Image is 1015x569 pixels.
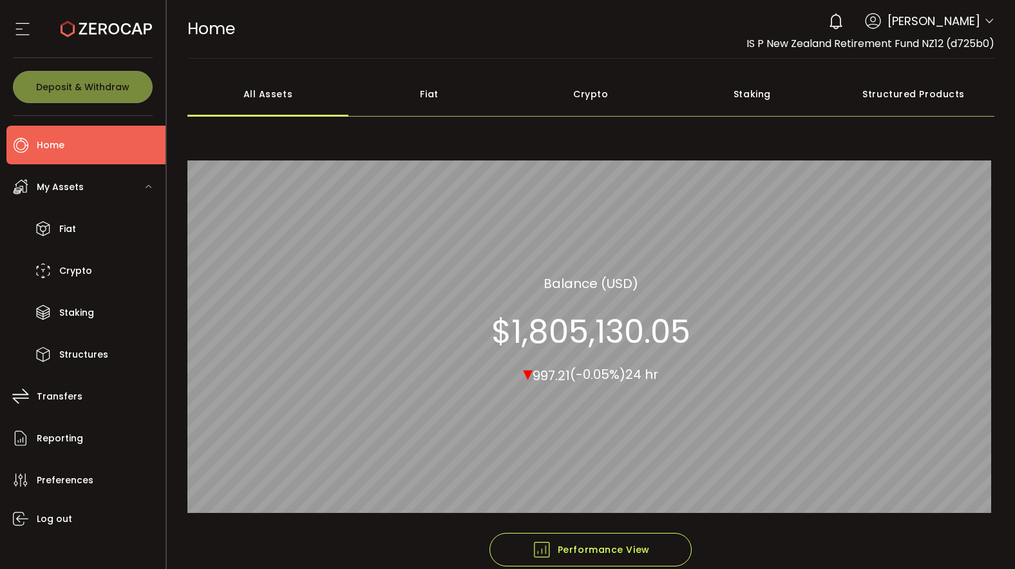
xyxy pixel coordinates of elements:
[523,359,533,387] span: ▾
[187,72,349,117] div: All Assets
[37,429,83,448] span: Reporting
[59,220,76,238] span: Fiat
[887,12,980,30] span: [PERSON_NAME]
[37,510,72,528] span: Log out
[544,273,638,293] section: Balance (USD)
[13,71,153,103] button: Deposit & Withdraw
[491,312,690,351] section: $1,805,130.05
[37,136,64,155] span: Home
[37,387,82,406] span: Transfers
[746,36,994,51] span: IS P New Zealand Retirement Fund NZ12 (d725b0)
[59,345,108,364] span: Structures
[37,471,93,490] span: Preferences
[625,365,658,383] span: 24 hr
[672,72,833,117] div: Staking
[532,540,650,559] span: Performance View
[348,72,510,117] div: Fiat
[36,82,129,92] span: Deposit & Withdraw
[489,533,692,566] button: Performance View
[833,72,994,117] div: Structured Products
[37,178,84,197] span: My Assets
[59,304,94,322] span: Staking
[59,262,92,280] span: Crypto
[187,17,235,40] span: Home
[510,72,672,117] div: Crypto
[570,365,625,383] span: (-0.05%)
[951,507,1015,569] iframe: Chat Widget
[533,366,570,384] span: 997.21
